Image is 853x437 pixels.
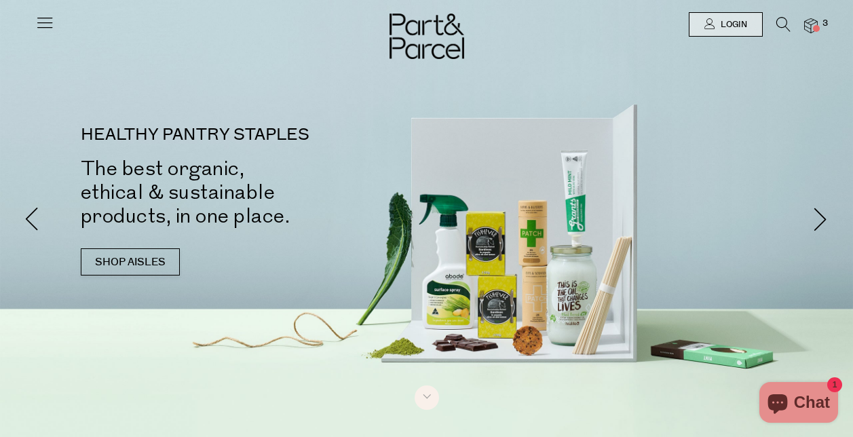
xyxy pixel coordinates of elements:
a: SHOP AISLES [81,248,180,275]
inbox-online-store-chat: Shopify online store chat [755,382,842,426]
a: 3 [804,18,818,33]
img: Part&Parcel [390,14,464,59]
span: 3 [819,18,831,30]
h2: The best organic, ethical & sustainable products, in one place. [81,157,447,228]
p: HEALTHY PANTRY STAPLES [81,127,447,143]
a: Login [689,12,763,37]
span: Login [717,19,747,31]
